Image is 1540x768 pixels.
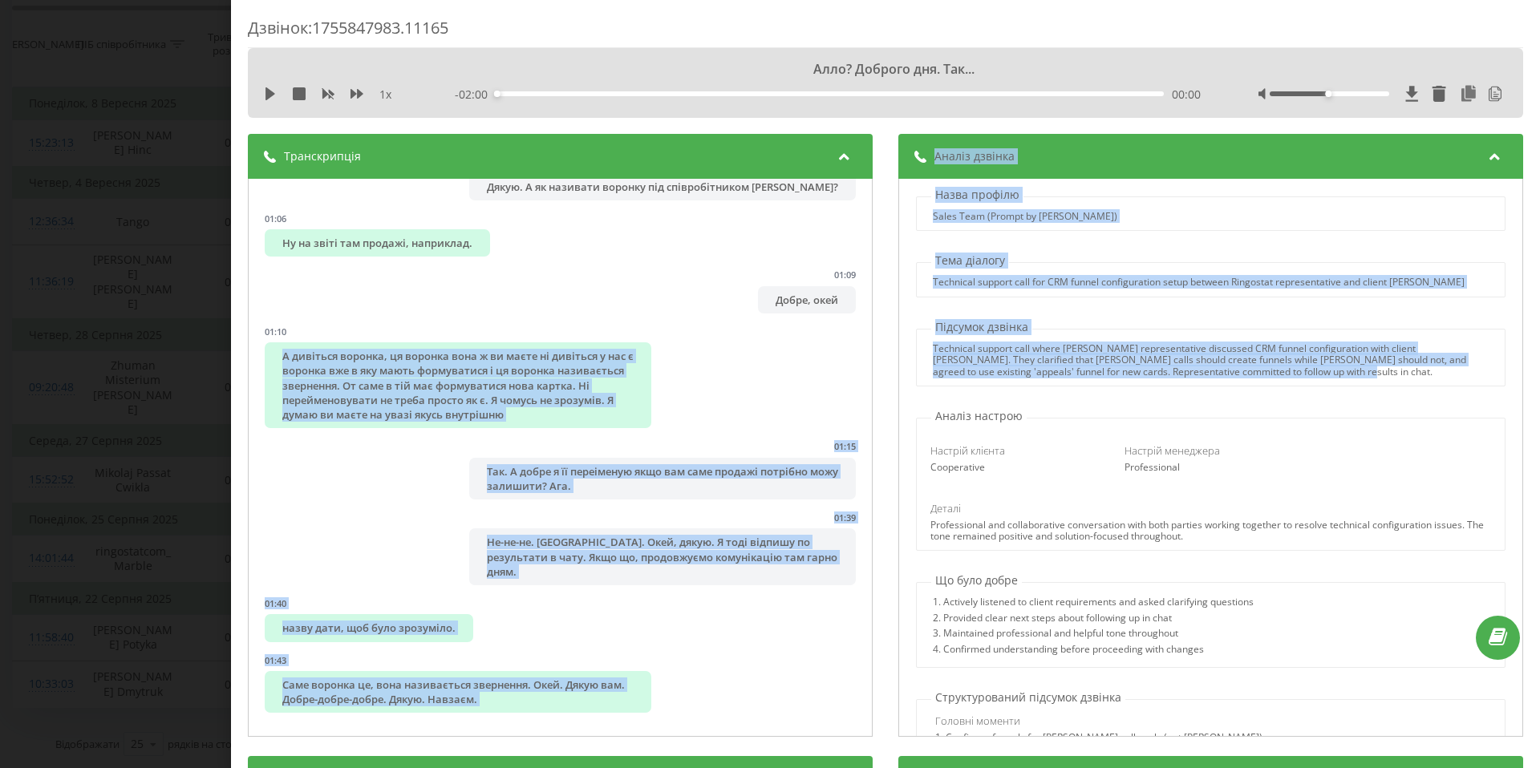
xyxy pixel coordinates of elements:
p: Що було добре [931,572,1022,588]
div: 2. Provided clear next steps about following up in chat [933,612,1254,628]
div: 01:10 [265,325,286,338]
div: Accessibility label [494,91,500,97]
div: Дякую. А як називати воронку під співробітником [PERSON_NAME]? [469,173,856,200]
div: 1. Actively listened to client requirements and asked clarifying questions [933,596,1254,612]
div: 01:39 [834,511,856,523]
div: Technical support call where [PERSON_NAME] representative discussed CRM funnel configuration with... [933,343,1488,378]
span: Аналіз дзвінка [934,148,1015,164]
div: Accessibility label [1325,91,1331,97]
div: Sales Team (Prompt by [PERSON_NAME]) [933,211,1117,222]
div: назву дати, щоб було зрозуміло. [265,614,473,641]
span: - 02:00 [455,87,496,103]
div: Professional [1125,462,1296,473]
p: Підсумок дзвінка [931,319,1032,335]
div: А дивіться воронка, ця воронка вона ж ви маєте ні дивіться у нас є воронка вже в яку мають формув... [265,342,651,428]
div: Алло? Доброго дня. Так... [385,60,1386,78]
div: 01:40 [265,597,286,609]
p: Аналіз настрою [931,408,1027,424]
span: 00:00 [1172,87,1201,103]
div: 01:06 [265,212,286,224]
div: Не-не-не. [GEOGRAPHIC_DATA]. Окей, дякую. Я тоді відпишу по результати в чату. Якщо що, продовжує... [469,528,856,585]
span: Настрій менеджера [1125,443,1220,458]
p: Назва профілю [931,187,1023,203]
div: 01:09 [834,269,856,281]
div: 01:15 [834,440,856,452]
div: 3. Maintained professional and helpful tone throughout [933,628,1254,643]
div: Professional and collaborative conversation with both parties working together to resolve technic... [930,519,1490,543]
span: Транскрипція [284,148,361,164]
div: Cooperative [930,462,1102,473]
div: Добре, окей [758,286,856,313]
span: 1 x [379,87,391,103]
p: Тема діалогу [931,253,1009,269]
span: Головні моменти [935,713,1020,728]
div: 4. Confirmed understanding before proceeding with changes [933,644,1254,659]
div: 1. Configure funnels for [PERSON_NAME] calls only (not [PERSON_NAME]) [935,732,1490,747]
div: 01:43 [265,654,286,666]
div: Так. А добре я її переіменую якщо вам саме продажі потрібно можу залишити? Ага. [469,458,856,499]
div: Дзвінок : 1755847983.11165 [248,17,1523,48]
div: Technical support call for CRM funnel configuration setup between Ringostat representative and cl... [933,277,1465,288]
div: Саме воронка це, вона називається звернення. Окей. Дякую вам. Добре-добре-добре. Дякую. Навзаєм. [265,671,651,713]
p: Структурований підсумок дзвінка [931,689,1125,705]
div: Ну на звіті там продажі, наприклад. [265,229,490,257]
span: Деталі [930,501,961,515]
span: Настрій клієнта [930,443,1005,458]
